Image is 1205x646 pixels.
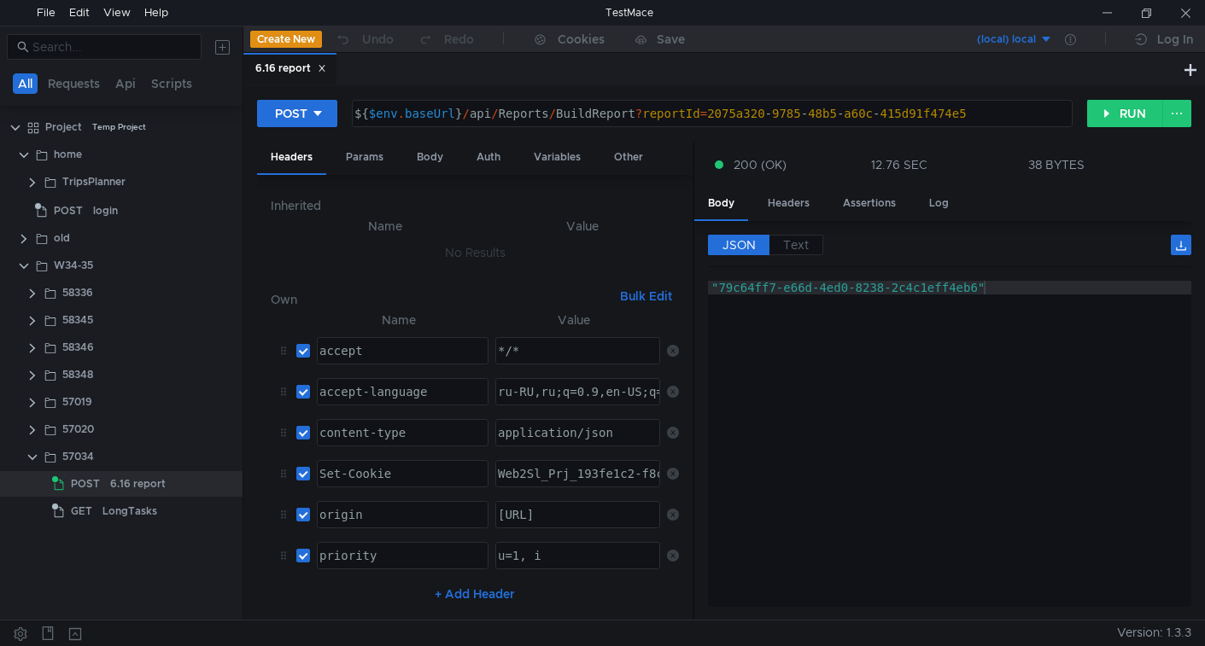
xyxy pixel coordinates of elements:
span: Version: 1.3.3 [1117,620,1191,645]
h6: Inherited [271,195,679,216]
h6: Own [271,289,613,310]
div: Auth [463,142,514,173]
div: 58346 [62,335,94,360]
div: 57020 [62,416,94,442]
div: login [93,198,118,224]
div: Cookies [558,29,605,49]
div: LongTasks [102,498,157,524]
button: POST [257,100,337,127]
div: 58345 [62,307,93,333]
div: Body [694,188,748,221]
button: Undo [322,26,406,52]
div: POST [275,104,307,123]
button: RUN [1087,100,1163,127]
input: Search... [32,38,191,56]
div: Project [45,114,82,140]
div: Log [915,188,962,219]
span: JSON [722,237,756,253]
span: Text [783,237,809,253]
span: 200 (OK) [734,155,787,174]
div: 6.16 report [255,60,326,78]
button: Scripts [146,73,197,94]
div: 38 BYTES [1028,157,1085,172]
span: POST [71,471,100,497]
button: Api [110,73,141,94]
th: Value [485,216,679,236]
div: Undo [362,29,394,49]
div: Headers [257,142,326,175]
div: Temp Project [92,114,146,140]
span: GET [71,498,92,524]
div: old [54,225,70,251]
button: Redo [406,26,486,52]
div: W34-35 [54,253,93,278]
div: 58348 [62,362,93,387]
nz-embed-empty: No Results [445,245,506,260]
button: Bulk Edit [613,286,679,306]
button: Create New [250,31,322,48]
div: Other [600,142,657,173]
span: POST [54,198,83,224]
div: 12.76 SEC [871,157,927,172]
div: Save [657,33,685,45]
div: Redo [444,29,474,49]
div: Params [332,142,397,173]
div: 6.16 report [110,471,166,497]
div: Variables [520,142,594,173]
div: 57034 [62,444,94,469]
th: Value [488,310,660,330]
div: Assertions [829,188,910,219]
button: + Add Header [428,584,522,604]
button: All [13,73,38,94]
button: Requests [43,73,105,94]
th: Name [284,216,485,236]
button: (local) local [934,26,1053,53]
div: Log In [1157,29,1193,49]
div: 57019 [62,389,92,415]
div: 58336 [62,280,93,306]
div: TripsPlanner [62,169,126,195]
div: Headers [754,188,823,219]
div: (local) local [977,32,1036,48]
div: Body [403,142,457,173]
th: Name [310,310,488,330]
div: home [54,142,82,167]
